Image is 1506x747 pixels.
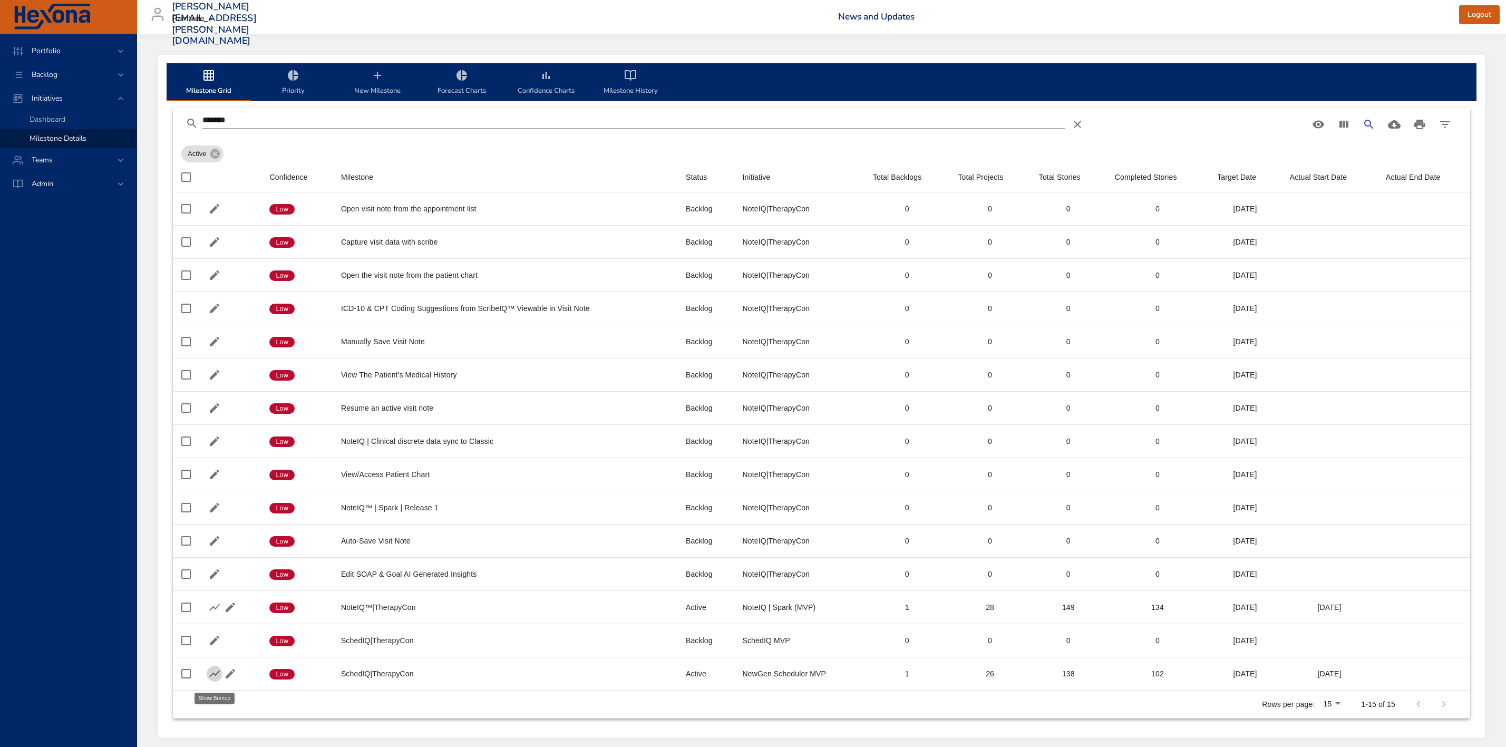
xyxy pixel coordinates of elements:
div: SchedIQ|TherapyCon [341,635,669,646]
div: 0 [1039,336,1098,347]
div: NoteIQ|TherapyCon [742,403,856,413]
div: 0 [1115,303,1200,314]
div: Total Stories [1039,171,1081,183]
input: Search [202,112,1065,129]
div: 0 [1115,536,1200,546]
div: 0 [873,635,941,646]
div: NoteIQ|TherapyCon [742,336,856,347]
button: Search [1356,112,1382,137]
h3: [PERSON_NAME][EMAIL_ADDRESS][PERSON_NAME][DOMAIN_NAME] [172,1,257,46]
div: 0 [873,303,941,314]
div: 0 [1039,403,1098,413]
div: 0 [873,203,941,214]
div: Open the visit note from the patient chart [341,270,669,280]
div: NoteIQ | Spark (MVP) [742,602,856,613]
div: Backlog [686,569,726,579]
button: Show Burnup [207,599,222,615]
button: Edit Milestone Details [207,300,222,316]
div: NoteIQ|TherapyCon [742,203,856,214]
span: Low [269,205,295,214]
div: Active [686,602,726,613]
span: Initiatives [23,93,71,103]
div: Backlog [686,336,726,347]
div: 26 [958,668,1022,679]
div: NoteIQ|TherapyCon [742,536,856,546]
div: Backlog [686,370,726,380]
div: 0 [958,635,1022,646]
div: 0 [873,370,941,380]
div: 0 [1039,237,1098,247]
div: 0 [873,436,941,447]
div: 0 [1115,270,1200,280]
div: Active [181,145,224,162]
div: Auto-Save Visit Note [341,536,669,546]
div: 0 [1115,203,1200,214]
div: 0 [1039,569,1098,579]
div: Sort [269,171,307,183]
div: Sort [1290,171,1347,183]
div: Backlog [686,303,726,314]
div: 0 [1115,635,1200,646]
span: Milestone Details [30,133,86,143]
span: Low [269,503,295,513]
div: 0 [1039,502,1098,513]
div: 0 [1115,403,1200,413]
span: Actual Start Date [1290,171,1369,183]
span: Forecast Charts [426,69,498,97]
div: 0 [873,403,941,413]
div: 0 [873,536,941,546]
button: Standard Views [1306,112,1331,137]
span: Milestone Grid [173,69,245,97]
span: Confidence [269,171,324,183]
div: SchedIQ MVP [742,635,856,646]
div: Milestone [341,171,373,183]
div: Sort [686,171,707,183]
span: Low [269,371,295,380]
div: Sort [873,171,921,183]
button: View Columns [1331,112,1356,137]
div: [DATE] [1217,270,1273,280]
button: Edit Milestone Details [207,566,222,582]
div: [DATE] [1217,370,1273,380]
div: [DATE] [1217,336,1273,347]
div: 0 [1039,635,1098,646]
div: 0 [873,270,941,280]
div: NoteIQ|TherapyCon [742,270,856,280]
div: Sort [341,171,373,183]
button: Edit Milestone Details [207,367,222,383]
button: Edit Milestone Details [207,500,222,516]
button: Logout [1459,5,1500,25]
button: Edit Milestone Details [207,533,222,549]
div: [DATE] [1217,237,1273,247]
div: 28 [958,602,1022,613]
div: 0 [958,403,1022,413]
div: [DATE] [1217,502,1273,513]
div: 0 [958,370,1022,380]
button: Edit Milestone Details [207,334,222,350]
div: 0 [958,469,1022,480]
div: NoteIQ|TherapyCon [742,370,856,380]
div: 149 [1039,602,1098,613]
div: 0 [1039,303,1098,314]
div: [DATE] [1217,303,1273,314]
div: 1 [873,668,941,679]
div: Backlog [686,203,726,214]
div: 102 [1115,668,1200,679]
div: 1 [873,602,941,613]
div: SchedIQ|TherapyCon [341,668,669,679]
div: 0 [958,536,1022,546]
div: Resume an active visit note [341,403,669,413]
div: Initiative [742,171,770,183]
button: Edit Milestone Details [207,433,222,449]
div: NoteIQ|TherapyCon [742,569,856,579]
div: Sort [1386,171,1440,183]
div: Confidence [269,171,307,183]
span: Milestone [341,171,669,183]
span: Priority [257,69,329,97]
div: 0 [1039,370,1098,380]
div: Sort [958,171,1003,183]
button: Edit Milestone Details [207,201,222,217]
div: [DATE] [1217,203,1273,214]
div: Active [686,668,726,679]
div: 0 [958,336,1022,347]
